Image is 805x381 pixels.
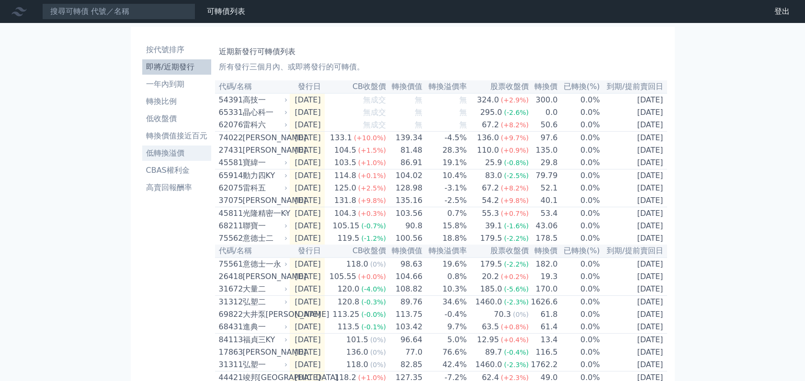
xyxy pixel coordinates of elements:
a: 可轉債列表 [207,7,245,16]
td: [DATE] [601,157,667,169]
td: [DATE] [290,194,325,207]
td: 0.0% [558,169,600,182]
a: 低轉換溢價 [142,146,211,161]
td: [DATE] [290,207,325,220]
div: 39.1 [483,220,504,232]
li: 低轉換溢價 [142,147,211,159]
div: 高技一 [243,94,286,106]
td: [DATE] [601,270,667,283]
th: 轉換價 [529,80,558,93]
li: 即將/近期發行 [142,61,211,73]
div: 45811 [219,208,240,219]
div: 62076 [219,119,240,131]
div: 25.9 [483,157,504,168]
div: 進典一 [243,321,286,333]
td: 50.6 [529,119,558,132]
div: 70.3 [492,309,513,320]
div: [PERSON_NAME] [243,347,286,358]
div: 114.8 [332,170,358,181]
td: 89.76 [386,296,423,309]
th: 股票收盤價 [467,80,529,93]
span: (-2.5%) [504,172,529,179]
td: 0.0% [558,220,600,232]
td: 0.0% [558,334,600,347]
td: 0.0% [558,144,600,157]
div: [PERSON_NAME] [243,195,286,206]
span: (+1.0%) [358,159,386,167]
td: [DATE] [290,308,325,321]
td: 0.0% [558,308,600,321]
td: [DATE] [601,194,667,207]
span: (-0.0%) [361,311,386,318]
div: 75561 [219,258,240,270]
div: 136.0 [475,132,501,144]
span: (+9.7%) [501,134,529,142]
td: 42.4% [423,359,467,371]
td: [DATE] [601,93,667,106]
td: [DATE] [601,334,667,347]
td: 61.8 [529,308,558,321]
th: 代碼/名稱 [215,80,290,93]
td: [DATE] [290,283,325,296]
td: 1762.2 [529,359,558,371]
td: 0.8% [423,270,467,283]
div: 1460.0 [473,359,504,370]
td: 0.0 [529,106,558,119]
th: 股票收盤價 [467,245,529,258]
div: 弘塑一 [243,359,286,370]
div: 118.0 [344,359,370,370]
td: [DATE] [290,359,325,371]
div: 69822 [219,309,240,320]
div: 45581 [219,157,240,168]
td: [DATE] [290,106,325,119]
td: [DATE] [601,283,667,296]
div: 110.0 [475,145,501,156]
td: 0.0% [558,283,600,296]
div: 65331 [219,107,240,118]
li: 轉換價值接近百元 [142,130,211,142]
div: 179.5 [478,233,504,244]
th: CB收盤價 [325,80,386,93]
iframe: Chat Widget [757,335,805,381]
td: [DATE] [290,346,325,359]
span: (+0.1%) [358,172,386,179]
td: [DATE] [290,169,325,182]
td: [DATE] [290,334,325,347]
span: (+8.2%) [501,121,529,129]
td: [DATE] [601,119,667,132]
div: 113.5 [336,321,362,333]
span: 無 [415,95,422,104]
div: 37075 [219,195,240,206]
div: 65914 [219,170,240,181]
td: 77.0 [386,346,423,359]
td: 0.0% [558,132,600,145]
div: 136.0 [344,347,370,358]
div: 63.5 [480,321,501,333]
span: (0%) [370,260,386,268]
span: (+0.9%) [501,146,529,154]
div: 105.55 [328,271,358,282]
div: 119.5 [336,233,362,244]
td: 0.0% [558,207,600,220]
td: 61.4 [529,321,558,334]
th: CB收盤價 [325,245,386,258]
td: 82.85 [386,359,423,371]
span: 無 [415,120,422,129]
div: 83.0 [483,170,504,181]
span: 無 [415,108,422,117]
span: (-2.6%) [504,109,529,116]
td: 19.6% [423,258,467,270]
span: (+8.2%) [501,184,529,192]
span: (-0.4%) [504,348,529,356]
span: (+1.5%) [358,146,386,154]
li: 轉換比例 [142,96,211,107]
span: (+0.8%) [501,323,529,331]
td: [DATE] [290,93,325,106]
td: 96.64 [386,334,423,347]
td: 103.42 [386,321,423,334]
td: 79.79 [529,169,558,182]
td: 108.82 [386,283,423,296]
span: (0%) [370,336,386,344]
div: 120.8 [336,296,362,308]
span: (+0.3%) [358,210,386,217]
